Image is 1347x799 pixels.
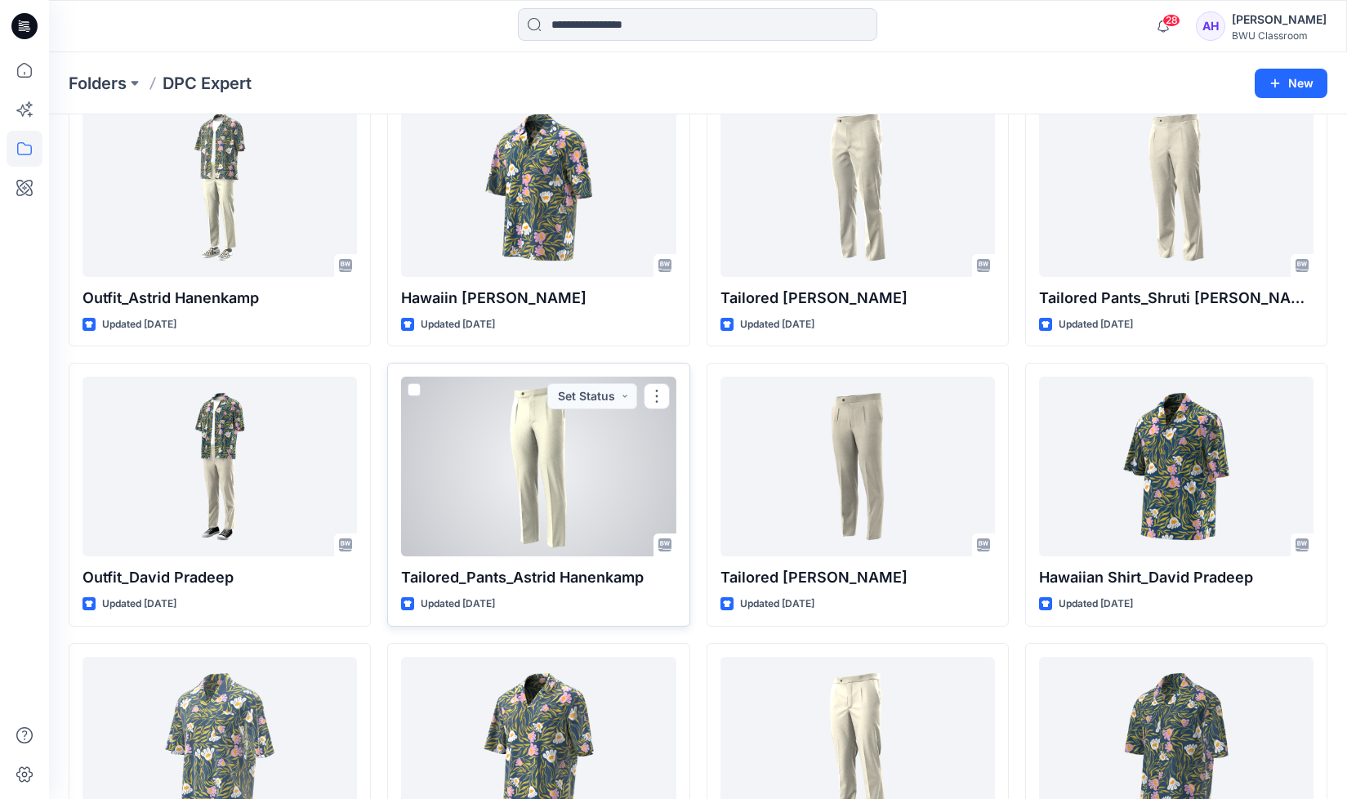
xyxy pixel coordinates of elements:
p: Hawaiian Shirt_David Pradeep [1039,566,1314,589]
span: 28 [1162,14,1180,27]
p: Tailored [PERSON_NAME] [720,287,995,310]
p: Hawaiin [PERSON_NAME] [401,287,676,310]
button: New [1255,69,1327,98]
p: Updated [DATE] [421,316,495,333]
p: Updated [DATE] [1059,596,1133,613]
p: Updated [DATE] [740,316,814,333]
a: Tailored_Pants_Astrid Hanenkamp [401,377,676,556]
p: Outfit_Astrid Hanenkamp [83,287,357,310]
div: AH [1196,11,1225,41]
p: Updated [DATE] [1059,316,1133,333]
p: Outfit_David Pradeep [83,566,357,589]
a: Outfit_David Pradeep [83,377,357,556]
p: Updated [DATE] [102,316,176,333]
p: Tailored_Pants_Astrid Hanenkamp [401,566,676,589]
p: Tailored [PERSON_NAME] [720,566,995,589]
p: Updated [DATE] [102,596,176,613]
a: Hawaiin Shirt_Devmini De Silva [401,97,676,277]
a: Tailored Pants_Devmini De Silva [720,97,995,277]
p: Updated [DATE] [421,596,495,613]
p: DPC Expert [163,72,252,95]
p: Tailored Pants_Shruti [PERSON_NAME] [1039,287,1314,310]
div: BWU Classroom [1232,29,1327,42]
div: [PERSON_NAME] [1232,10,1327,29]
a: Tailored Pants_Shruti Rathor [1039,97,1314,277]
a: Tailored Pants_David Pradeep [720,377,995,556]
a: Outfit_Astrid Hanenkamp [83,97,357,277]
p: Updated [DATE] [740,596,814,613]
a: Folders [69,72,127,95]
a: Hawaiian Shirt_David Pradeep [1039,377,1314,556]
